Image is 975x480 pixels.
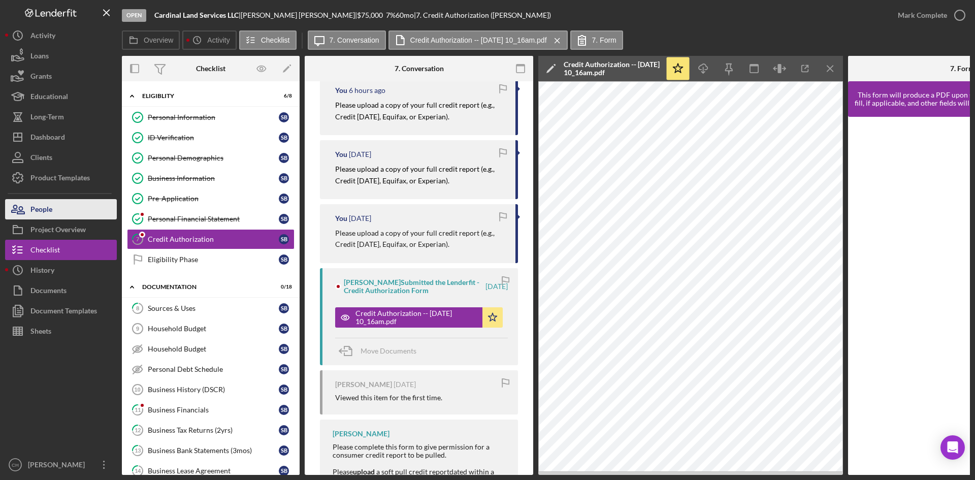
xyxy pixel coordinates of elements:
tspan: 8 [136,305,139,311]
span: Move Documents [361,346,416,355]
button: Checklist [239,30,297,50]
div: S B [279,364,289,374]
button: 7. Form [570,30,623,50]
time: 2025-08-09 14:16 [485,282,508,291]
div: Business Tax Returns (2yrs) [148,426,279,434]
div: 60 mo [396,11,414,19]
div: S B [279,234,289,244]
div: [PERSON_NAME] [25,455,91,477]
tspan: 12 [135,427,141,433]
div: [PERSON_NAME] [PERSON_NAME] | [241,11,357,19]
text: CH [12,462,19,468]
div: 0 / 18 [274,284,292,290]
div: Credit Authorization [148,235,279,243]
div: Credit Authorization -- [DATE] 10_16am.pdf [564,60,660,77]
div: Eligiblity [142,93,267,99]
label: 7. Form [592,36,616,44]
div: S B [279,405,289,415]
label: Overview [144,36,173,44]
div: Business Bank Statements (3mos) [148,446,279,455]
div: Personal Debt Schedule [148,365,279,373]
div: S B [279,153,289,163]
div: [PERSON_NAME] [333,430,389,438]
mark: Please upload a copy of your full credit report (e.g., Credit [DATE], Equifax, or Experian). [335,165,496,184]
div: 7. Conversation [395,65,444,73]
a: 8Sources & UsesSB [127,298,295,318]
div: Credit Authorization -- [DATE] 10_16am.pdf [355,309,477,326]
div: S B [279,385,289,395]
button: CH[PERSON_NAME] [5,455,117,475]
div: [PERSON_NAME] [335,380,392,389]
button: Credit Authorization -- [DATE] 10_16am.pdf [335,307,503,328]
div: S B [279,324,289,334]
div: Personal Information [148,113,279,121]
time: 2025-08-14 13:43 [349,214,371,222]
div: ID Verification [148,134,279,142]
a: 9Household BudgetSB [127,318,295,339]
div: You [335,214,347,222]
div: S B [279,112,289,122]
tspan: 9 [136,326,139,332]
label: 7. Conversation [330,36,379,44]
div: Household Budget [148,345,279,353]
a: 13Business Bank Statements (3mos)SB [127,440,295,461]
div: Documentation [142,284,267,290]
div: S B [279,344,289,354]
div: 7 % [386,11,396,19]
div: S B [279,173,289,183]
a: 10Business History (DSCR)SB [127,379,295,400]
div: S B [279,214,289,224]
button: 7. Conversation [308,30,386,50]
a: Eligibility PhaseSB [127,249,295,270]
label: Credit Authorization -- [DATE] 10_16am.pdf [410,36,547,44]
div: Eligibility Phase [148,255,279,264]
div: Open Intercom Messenger [940,435,965,460]
time: 2025-09-10 17:04 [349,150,371,158]
div: Business Lease Agreement [148,467,279,475]
div: You [335,150,347,158]
span: $75,000 [357,11,383,19]
a: Household BudgetSB [127,339,295,359]
div: | 7. Credit Authorization ([PERSON_NAME]) [414,11,551,19]
div: 6 / 8 [274,93,292,99]
div: Business Information [148,174,279,182]
div: S B [279,445,289,456]
a: Business InformationSB [127,168,295,188]
time: 2025-09-16 14:50 [349,86,385,94]
tspan: 11 [135,406,141,413]
div: Open [122,9,146,22]
a: 7Credit AuthorizationSB [127,229,295,249]
div: S B [279,425,289,435]
button: Mark Complete [888,5,970,25]
tspan: 14 [135,467,141,474]
div: Sources & Uses [148,304,279,312]
div: You [335,86,347,94]
label: Checklist [261,36,290,44]
div: Viewed this item for the first time. [335,394,442,402]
